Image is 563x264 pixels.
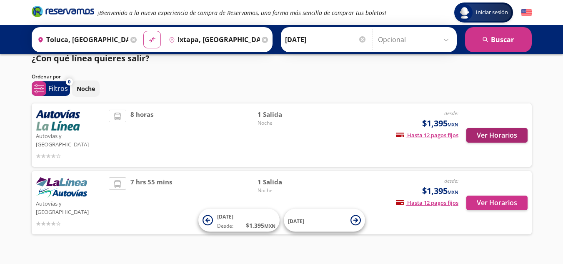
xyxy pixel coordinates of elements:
a: Brand Logo [32,5,94,20]
button: Ver Horarios [466,128,528,143]
button: Buscar [465,27,532,52]
p: Noche [77,84,95,93]
span: Hasta 12 pagos fijos [396,199,458,206]
i: Brand Logo [32,5,94,18]
input: Opcional [378,29,453,50]
button: Noche [72,80,100,97]
small: MXN [448,189,458,195]
p: Autovías y [GEOGRAPHIC_DATA] [36,198,105,216]
input: Buscar Origen [34,29,128,50]
span: $1,395 [422,117,458,130]
span: [DATE] [217,213,233,220]
input: Elegir Fecha [285,29,367,50]
span: Desde: [217,222,233,230]
span: 1 Salida [258,177,316,187]
span: Hasta 12 pagos fijos [396,131,458,139]
span: [DATE] [288,217,304,224]
p: ¿Con qué línea quieres salir? [32,52,150,65]
span: 0 [68,78,70,85]
p: Ordenar por [32,73,61,80]
span: $ 1,395 [246,221,275,230]
small: MXN [448,121,458,128]
p: Filtros [48,83,68,93]
button: Ver Horarios [466,196,528,210]
span: 7 hrs 55 mins [130,177,172,228]
span: Noche [258,119,316,127]
span: Noche [258,187,316,194]
img: Autovías y La Línea [36,110,80,131]
input: Buscar Destino [165,29,260,50]
button: [DATE]Desde:$1,395MXN [198,209,280,232]
button: 0Filtros [32,81,70,96]
span: 8 horas [130,110,153,161]
em: desde: [444,110,458,117]
p: Autovías y [GEOGRAPHIC_DATA] [36,131,105,148]
em: ¡Bienvenido a la nueva experiencia de compra de Reservamos, una forma más sencilla de comprar tus... [98,9,386,17]
span: Iniciar sesión [473,8,511,17]
small: MXN [264,223,275,229]
button: [DATE] [284,209,365,232]
span: $1,395 [422,185,458,197]
em: desde: [444,177,458,184]
img: Autovías y La Línea [36,177,87,198]
span: 1 Salida [258,110,316,119]
button: English [521,8,532,18]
